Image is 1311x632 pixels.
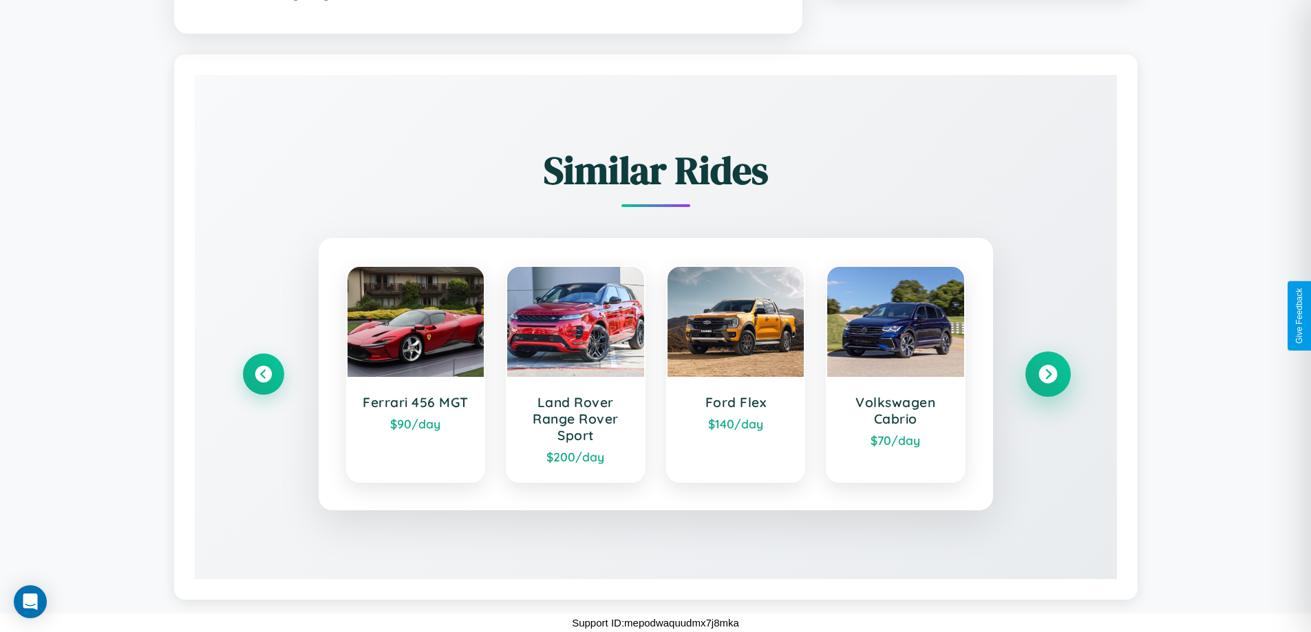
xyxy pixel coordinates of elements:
[681,394,791,411] h3: Ford Flex
[521,449,630,464] div: $ 200 /day
[521,394,630,444] h3: Land Rover Range Rover Sport
[572,613,739,632] p: Support ID: mepodwaquudmx7j8mka
[243,144,1069,197] h2: Similar Rides
[841,433,950,448] div: $ 70 /day
[666,265,806,483] a: Ford Flex$140/day
[681,416,791,431] div: $ 140 /day
[826,265,966,483] a: Volkswagen Cabrio$70/day
[1294,288,1304,344] div: Give Feedback
[14,585,47,618] div: Open Intercom Messenger
[841,394,950,427] h3: Volkswagen Cabrio
[346,265,486,483] a: Ferrari 456 MGT$90/day
[506,265,646,483] a: Land Rover Range Rover Sport$200/day
[361,394,471,411] h3: Ferrari 456 MGT
[361,416,471,431] div: $ 90 /day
